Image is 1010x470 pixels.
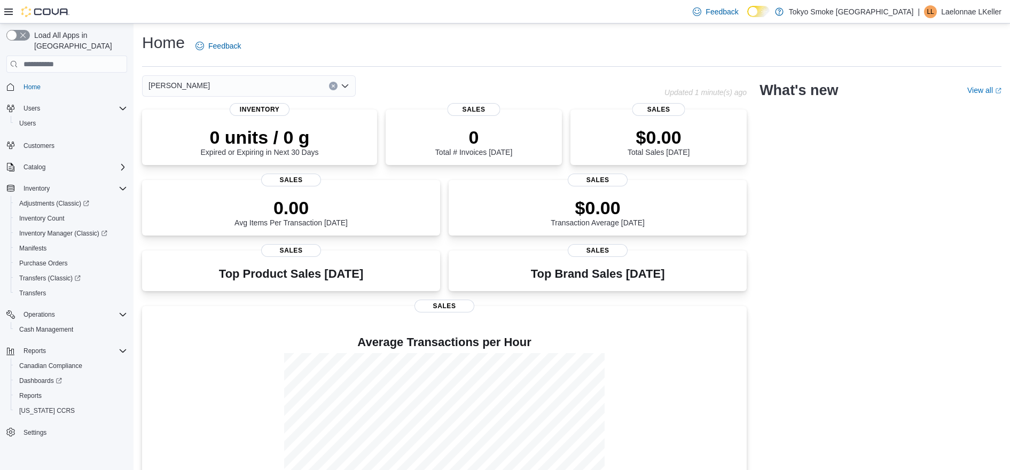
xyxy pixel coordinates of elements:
span: Catalog [24,163,45,171]
h3: Top Brand Sales [DATE] [531,268,665,280]
span: Canadian Compliance [15,359,127,372]
span: Transfers [15,287,127,300]
span: Catalog [19,161,127,174]
span: [PERSON_NAME] [148,79,210,92]
a: Settings [19,426,51,439]
p: $0.00 [628,127,690,148]
a: Purchase Orders [15,257,72,270]
span: Reports [15,389,127,402]
span: Sales [568,174,628,186]
span: Operations [24,310,55,319]
button: Settings [2,425,131,440]
span: Purchase Orders [15,257,127,270]
span: Home [19,80,127,93]
span: Cash Management [19,325,73,334]
a: Transfers (Classic) [15,272,85,285]
h1: Home [142,32,185,53]
button: Purchase Orders [11,256,131,271]
span: Manifests [19,244,46,253]
span: Users [15,117,127,130]
div: Avg Items Per Transaction [DATE] [234,197,348,227]
p: 0.00 [234,197,348,218]
a: Inventory Manager (Classic) [15,227,112,240]
button: Inventory Count [11,211,131,226]
span: Adjustments (Classic) [15,197,127,210]
a: Transfers [15,287,50,300]
button: Customers [2,137,131,153]
a: Cash Management [15,323,77,336]
a: Customers [19,139,59,152]
span: Sales [568,244,628,257]
span: Inventory [19,182,127,195]
a: Feedback [688,1,742,22]
span: Users [19,119,36,128]
button: Inventory [19,182,54,195]
span: Canadian Compliance [19,362,82,370]
span: Purchase Orders [19,259,68,268]
span: Inventory Manager (Classic) [19,229,107,238]
span: Inventory Manager (Classic) [15,227,127,240]
div: Total # Invoices [DATE] [435,127,512,156]
span: Home [24,83,41,91]
span: Transfers (Classic) [15,272,127,285]
button: Reports [11,388,131,403]
span: Users [19,102,127,115]
span: Inventory Count [19,214,65,223]
span: Inventory Count [15,212,127,225]
p: $0.00 [551,197,645,218]
p: 0 units / 0 g [201,127,319,148]
span: Adjustments (Classic) [19,199,89,208]
a: Inventory Manager (Classic) [11,226,131,241]
span: Reports [19,344,127,357]
button: Operations [2,307,131,322]
a: Reports [15,389,46,402]
a: Canadian Compliance [15,359,87,372]
div: Total Sales [DATE] [628,127,690,156]
p: Laelonnae LKeller [941,5,1001,18]
button: Inventory [2,181,131,196]
a: Users [15,117,40,130]
span: Sales [414,300,474,312]
h2: What's new [760,82,838,99]
button: Users [11,116,131,131]
span: Cash Management [15,323,127,336]
span: Load All Apps in [GEOGRAPHIC_DATA] [30,30,127,51]
button: Canadian Compliance [11,358,131,373]
a: Adjustments (Classic) [11,196,131,211]
a: Feedback [191,35,245,57]
span: Sales [448,103,500,116]
span: Feedback [208,41,241,51]
svg: External link [995,88,1001,94]
span: Sales [261,244,321,257]
button: Manifests [11,241,131,256]
span: Customers [19,138,127,152]
span: Sales [632,103,685,116]
span: Users [24,104,40,113]
button: Catalog [2,160,131,175]
span: Customers [24,142,54,150]
nav: Complex example [6,75,127,468]
button: Clear input [329,82,338,90]
span: Transfers (Classic) [19,274,81,283]
span: Settings [24,428,46,437]
span: Dark Mode [747,17,748,18]
a: Adjustments (Classic) [15,197,93,210]
span: Transfers [19,289,46,297]
span: Washington CCRS [15,404,127,417]
a: Dashboards [15,374,66,387]
h4: Average Transactions per Hour [151,336,738,349]
p: Tokyo Smoke [GEOGRAPHIC_DATA] [789,5,914,18]
button: Cash Management [11,322,131,337]
span: Operations [19,308,127,321]
a: [US_STATE] CCRS [15,404,79,417]
a: View allExternal link [967,86,1001,95]
button: Reports [2,343,131,358]
span: Dashboards [19,377,62,385]
div: Expired or Expiring in Next 30 Days [201,127,319,156]
span: [US_STATE] CCRS [19,406,75,415]
p: Updated 1 minute(s) ago [664,88,747,97]
button: Open list of options [341,82,349,90]
a: Home [19,81,45,93]
button: Home [2,79,131,95]
input: Dark Mode [747,6,770,17]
